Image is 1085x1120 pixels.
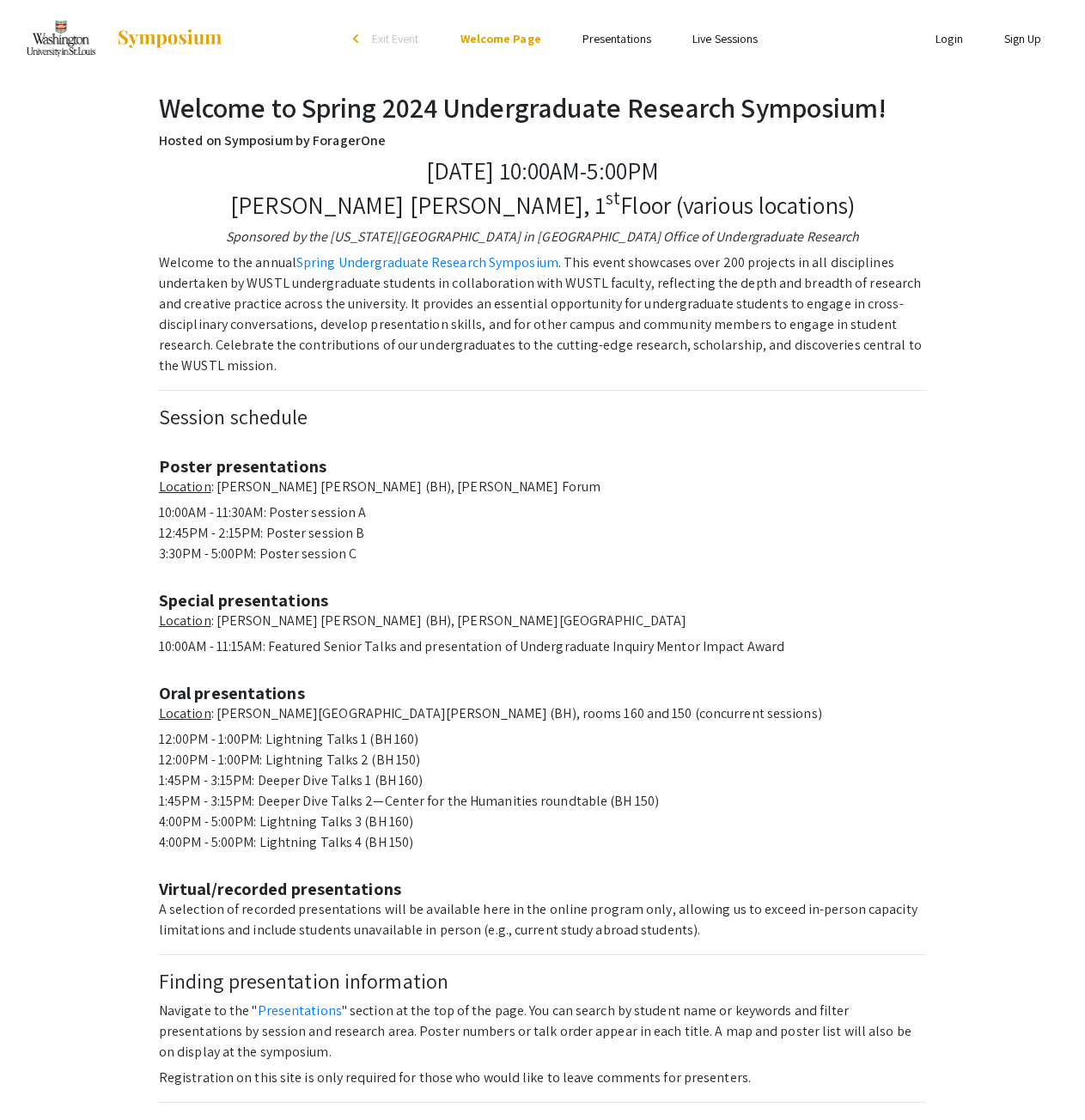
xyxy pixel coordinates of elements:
[159,405,926,429] h4: Session schedule
[159,703,926,724] p: : [PERSON_NAME][GEOGRAPHIC_DATA][PERSON_NAME] (BH), rooms 160 and 150 (concurrent sessions)
[159,253,926,376] p: Welcome to the annual . This event showcases over 200 projects in all disciplines undertaken by W...
[159,191,926,220] p: [PERSON_NAME] [PERSON_NAME], 1 Floor (various locations)
[159,899,926,940] p: A selection of recorded presentations will be available here in the online program only, allowing...
[159,682,305,704] strong: Oral presentations
[159,478,211,496] u: Location
[159,502,926,564] p: 10:00AM - 11:30AM: Poster session A 12:45PM - 2:15PM: Poster session B 3:30PM - 5:00PM: Poster se...
[159,589,328,612] strong: Special presentations
[582,31,651,46] a: Presentations
[159,612,211,630] u: Location
[159,969,926,994] h4: Finding presentation information
[13,1043,73,1107] iframe: Chat
[159,729,926,853] p: 12:00PM - 1:00PM: Lightning Talks 1 (BH 160) 12:00PM - 1:00PM: Lightning Talks 2 (BH 150) 1:45PM ...
[159,156,926,186] p: [DATE] 10:00AM-5:00PM
[606,186,620,210] sup: st
[159,477,926,497] p: : [PERSON_NAME] [PERSON_NAME] (BH), [PERSON_NAME] Forum
[23,17,100,60] img: Spring 2024 Undergraduate Research Symposium
[116,28,223,49] img: Symposium by ForagerOne
[159,704,211,722] u: Location
[23,17,224,60] a: Spring 2024 Undergraduate Research Symposium
[159,91,926,124] h2: Welcome to Spring 2024 Undergraduate Research Symposium!
[296,253,558,271] a: Spring Undergraduate Research Symposium
[1004,31,1042,46] a: Sign Up
[936,31,963,46] a: Login
[372,31,419,46] span: Exit Event
[159,878,401,900] strong: Virtual/recorded presentations
[159,455,326,478] strong: Poster presentations
[159,611,926,631] p: : [PERSON_NAME] [PERSON_NAME] (BH), [PERSON_NAME][GEOGRAPHIC_DATA]
[353,33,363,44] div: arrow_back_ios
[159,131,926,151] p: Hosted on Symposium by ForagerOne
[159,636,926,657] p: 10:00AM - 11:15AM: Featured Senior Talks and presentation of Undergraduate Inquiry Mentor Impact ...
[226,228,860,246] em: Sponsored by the [US_STATE][GEOGRAPHIC_DATA] in [GEOGRAPHIC_DATA] Office of Undergraduate Research
[159,1068,926,1088] p: Registration on this site is only required for those who would like to leave comments for present...
[159,1001,926,1062] p: Navigate to the " " section at the top of the page. You can search by student name or keywords an...
[258,1001,342,1020] a: Presentations
[460,31,541,46] a: Welcome Page
[692,31,758,46] a: Live Sessions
